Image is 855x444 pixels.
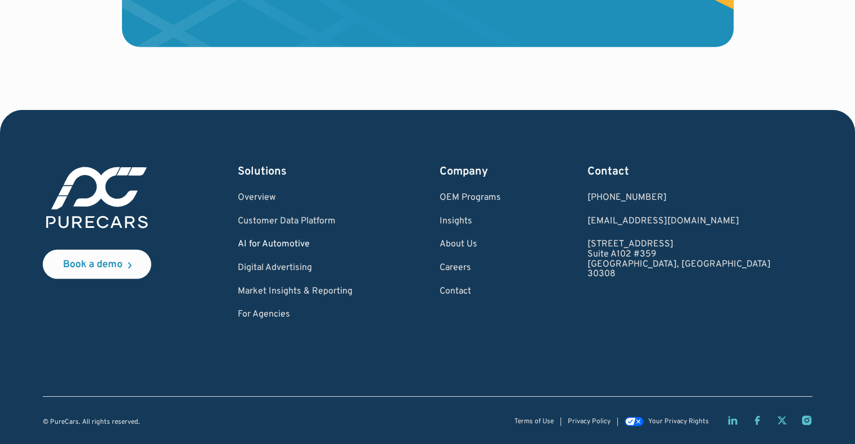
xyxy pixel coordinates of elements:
[568,418,610,425] a: Privacy Policy
[439,240,500,250] a: About Us
[801,415,812,426] a: Instagram page
[625,418,709,426] a: Your Privacy Rights
[727,415,738,426] a: LinkedIn page
[439,193,500,203] a: OEM Programs
[752,415,763,426] a: Facebook page
[514,418,554,425] a: Terms of Use
[587,240,771,279] a: [STREET_ADDRESS]Suite A102 #359[GEOGRAPHIC_DATA], [GEOGRAPHIC_DATA]30308
[63,260,123,270] div: Book a demo
[238,193,352,203] a: Overview
[43,164,151,232] img: purecars logo
[439,164,500,180] div: Company
[238,164,352,180] div: Solutions
[238,263,352,273] a: Digital Advertising
[776,415,788,426] a: Twitter X page
[238,310,352,320] a: For Agencies
[439,263,500,273] a: Careers
[587,217,771,227] a: Email us
[43,419,140,426] div: © PureCars. All rights reserved.
[238,240,352,250] a: AI for Automotive
[439,217,500,227] a: Insights
[43,250,151,279] a: Book a demo
[587,193,771,203] div: [PHONE_NUMBER]
[587,164,771,180] div: Contact
[648,418,709,425] div: Your Privacy Rights
[439,287,500,297] a: Contact
[238,217,352,227] a: Customer Data Platform
[238,287,352,297] a: Market Insights & Reporting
